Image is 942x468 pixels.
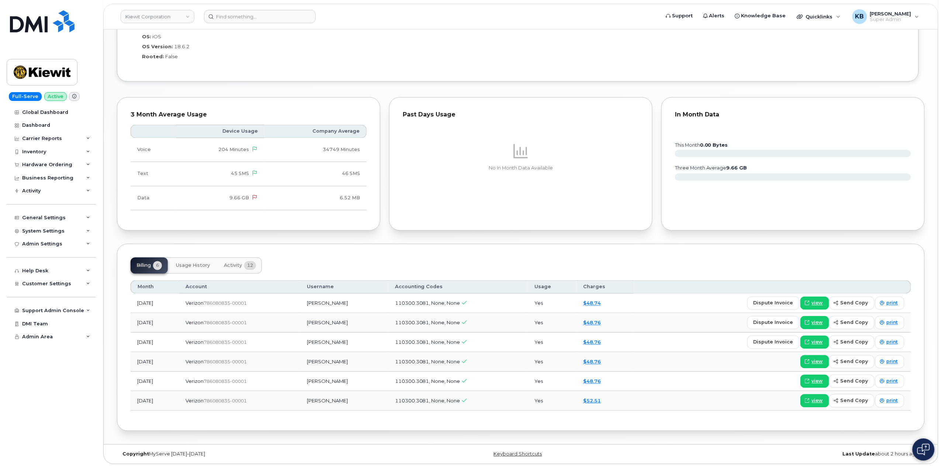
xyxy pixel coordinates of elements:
[843,451,875,457] strong: Last Update
[528,294,576,313] td: Yes
[264,138,367,162] td: 34749 Minutes
[142,43,173,50] label: OS Version:
[131,138,176,162] td: Voice
[887,339,898,346] span: print
[583,339,601,345] a: $48.76
[224,263,242,269] span: Activity
[161,24,186,30] span: iPhone 14
[528,333,576,352] td: Yes
[800,336,829,349] a: view
[875,394,904,408] a: print
[174,43,190,49] span: 18.6.2
[698,8,730,23] a: Alerts
[528,372,576,391] td: Yes
[887,378,898,385] span: print
[887,319,898,326] span: print
[847,9,924,24] div: Kyle Burns
[131,352,179,372] td: [DATE]
[131,111,367,118] div: 3 Month Average Usage
[754,319,793,326] span: dispute invoice
[229,195,249,201] span: 9.66 GB
[231,171,249,177] span: 45 SMS
[264,162,367,186] td: 46 SMS
[661,8,698,23] a: Support
[675,111,911,118] div: In Month Data
[841,300,868,307] span: send copy
[204,379,247,384] span: 786080835-00001
[528,313,576,333] td: Yes
[264,186,367,210] td: 6.52 MB
[204,359,247,365] span: 786080835-00001
[186,300,204,306] span: Verizon
[494,451,542,457] a: Keyboard Shortcuts
[875,375,904,388] a: print
[800,355,829,369] a: view
[204,398,247,404] span: 786080835-00001
[700,143,728,148] tspan: 0.00 Bytes
[300,333,388,352] td: [PERSON_NAME]
[395,339,460,345] span: 110300.3081, None, None
[403,111,639,118] div: Past Days Usage
[142,53,164,60] label: Rooted:
[131,294,179,313] td: [DATE]
[655,451,925,457] div: about 2 hours ago
[875,316,904,329] a: print
[583,300,601,306] a: $48.74
[179,280,300,294] th: Account
[812,339,823,346] span: view
[812,319,823,326] span: view
[142,33,151,40] label: OS:
[218,147,249,153] span: 204 Minutes
[727,165,747,171] tspan: 9.66 GB
[121,10,194,23] a: Kiewit Corporation
[244,261,256,270] span: 12
[528,391,576,411] td: Yes
[204,340,247,345] span: 786080835-00001
[741,12,786,20] span: Knowledge Base
[300,280,388,294] th: Username
[395,359,460,365] span: 110300.3081, None, None
[300,352,388,372] td: [PERSON_NAME]
[887,359,898,365] span: print
[887,300,898,307] span: print
[747,336,800,349] button: dispute invoice
[841,339,868,346] span: send copy
[300,313,388,333] td: [PERSON_NAME]
[730,8,791,23] a: Knowledge Base
[812,398,823,404] span: view
[186,359,204,365] span: Verizon
[576,280,634,294] th: Charges
[829,394,875,408] button: send copy
[131,313,179,333] td: [DATE]
[131,186,176,210] td: Data
[131,333,179,352] td: [DATE]
[675,165,747,171] text: three month average
[131,391,179,411] td: [DATE]
[528,280,576,294] th: Usage
[131,162,176,186] td: Text
[176,263,210,269] span: Usage History
[117,451,386,457] div: MyServe [DATE]–[DATE]
[300,372,388,391] td: [PERSON_NAME]
[131,372,179,391] td: [DATE]
[672,12,693,20] span: Support
[829,355,875,369] button: send copy
[186,378,204,384] span: Verizon
[186,339,204,345] span: Verizon
[395,300,460,306] span: 110300.3081, None, None
[870,17,911,22] span: Super Admin
[747,316,800,329] button: dispute invoice
[122,451,149,457] strong: Copyright
[841,397,868,404] span: send copy
[300,391,388,411] td: [PERSON_NAME]
[395,398,460,404] span: 110300.3081, None, None
[917,444,930,455] img: Open chat
[403,165,639,172] p: No In Month Data Available
[841,358,868,365] span: send copy
[875,297,904,310] a: print
[792,9,846,24] div: Quicklinks
[204,320,247,326] span: 786080835-00001
[875,336,904,349] a: print
[812,378,823,385] span: view
[887,398,898,404] span: print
